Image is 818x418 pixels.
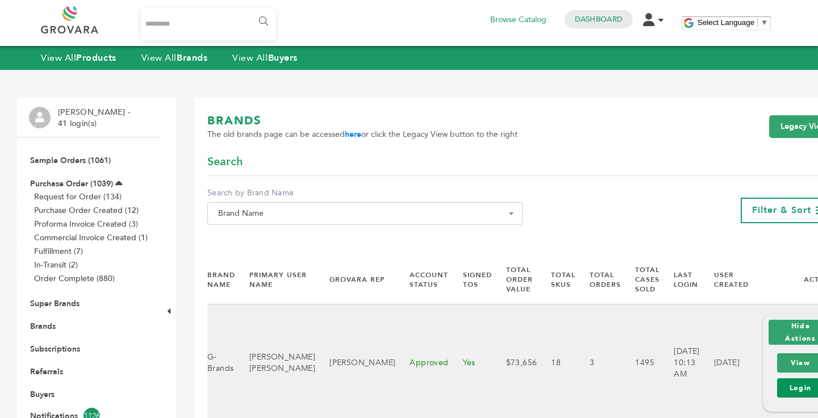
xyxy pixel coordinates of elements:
[490,14,546,26] a: Browse Catalog
[235,256,315,304] th: Primary User Name
[315,256,395,304] th: Grovara Rep
[30,321,56,332] a: Brands
[76,52,116,64] strong: Products
[268,52,298,64] strong: Buyers
[698,18,754,27] span: Select Language
[757,18,758,27] span: ​
[58,107,133,129] li: [PERSON_NAME] - 41 login(s)
[207,256,235,304] th: Brand Name
[30,389,55,400] a: Buyers
[492,256,537,304] th: Total Order Value
[700,256,749,304] th: User Created
[207,154,243,170] span: Search
[30,178,113,189] a: Purchase Order (1039)
[34,273,115,284] a: Order Complete (880)
[30,298,80,309] a: Super Brands
[395,256,448,304] th: Account Status
[761,18,768,27] span: ▼
[575,256,621,304] th: Total Orders
[29,107,51,128] img: profile.png
[207,187,523,199] label: Search by Brand Name
[34,246,83,257] a: Fulfillment (7)
[141,9,276,40] input: Search...
[232,52,298,64] a: View AllBuyers
[141,52,208,64] a: View AllBrands
[537,256,575,304] th: Total SKUs
[698,18,768,27] a: Select Language​
[34,232,148,243] a: Commercial Invoice Created (1)
[345,129,361,140] a: here
[30,155,111,166] a: Sample Orders (1061)
[207,129,517,140] span: The old brands page can be accessed or click the Legacy View button to the right
[30,344,80,354] a: Subscriptions
[34,191,122,202] a: Request for Order (134)
[207,202,523,225] span: Brand Name
[621,256,660,304] th: Total Cases Sold
[214,206,516,221] span: Brand Name
[41,52,116,64] a: View AllProducts
[752,204,811,216] span: Filter & Sort
[207,113,517,129] h1: BRANDS
[34,205,139,216] a: Purchase Order Created (12)
[30,366,63,377] a: Referrals
[575,14,623,24] a: Dashboard
[177,52,207,64] strong: Brands
[34,260,78,270] a: In-Transit (2)
[34,219,138,229] a: Proforma Invoice Created (3)
[660,256,699,304] th: Last Login
[449,256,492,304] th: Signed TOS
